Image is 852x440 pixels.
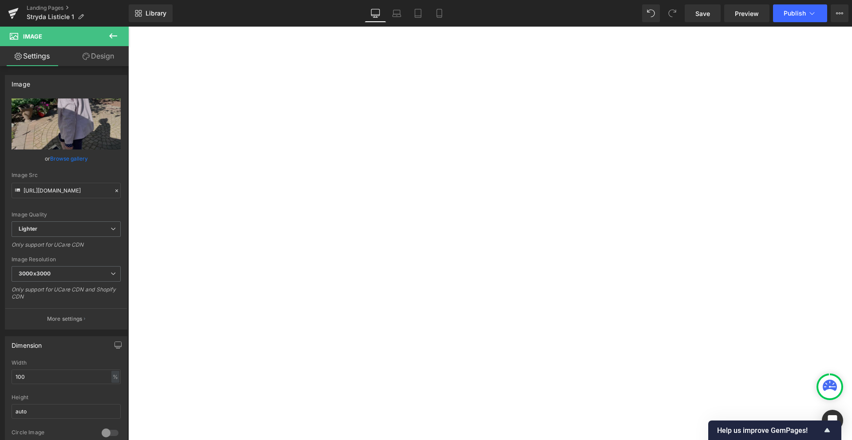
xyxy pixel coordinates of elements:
[695,9,710,18] span: Save
[23,33,42,40] span: Image
[386,4,407,22] a: Laptop
[111,371,119,383] div: %
[365,4,386,22] a: Desktop
[429,4,450,22] a: Mobile
[12,404,121,419] input: auto
[12,154,121,163] div: or
[66,46,130,66] a: Design
[47,315,83,323] p: More settings
[12,369,121,384] input: auto
[12,183,121,198] input: Link
[735,9,759,18] span: Preview
[12,394,121,401] div: Height
[12,75,30,88] div: Image
[773,4,827,22] button: Publish
[12,241,121,254] div: Only support for UCare CDN
[717,426,822,435] span: Help us improve GemPages!
[822,410,843,431] div: Open Intercom Messenger
[12,337,42,349] div: Dimension
[407,4,429,22] a: Tablet
[27,4,129,12] a: Landing Pages
[831,4,848,22] button: More
[27,13,74,20] span: Stryda Listicle 1
[12,212,121,218] div: Image Quality
[19,270,51,277] b: 3000x3000
[12,256,121,263] div: Image Resolution
[146,9,166,17] span: Library
[12,286,121,306] div: Only support for UCare CDN and Shopify CDN
[12,429,93,438] div: Circle Image
[5,308,127,329] button: More settings
[12,172,121,178] div: Image Src
[717,425,832,436] button: Show survey - Help us improve GemPages!
[663,4,681,22] button: Redo
[12,360,121,366] div: Width
[724,4,769,22] a: Preview
[19,225,37,232] b: Lighter
[129,4,173,22] a: New Library
[50,151,88,166] a: Browse gallery
[784,10,806,17] span: Publish
[642,4,660,22] button: Undo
